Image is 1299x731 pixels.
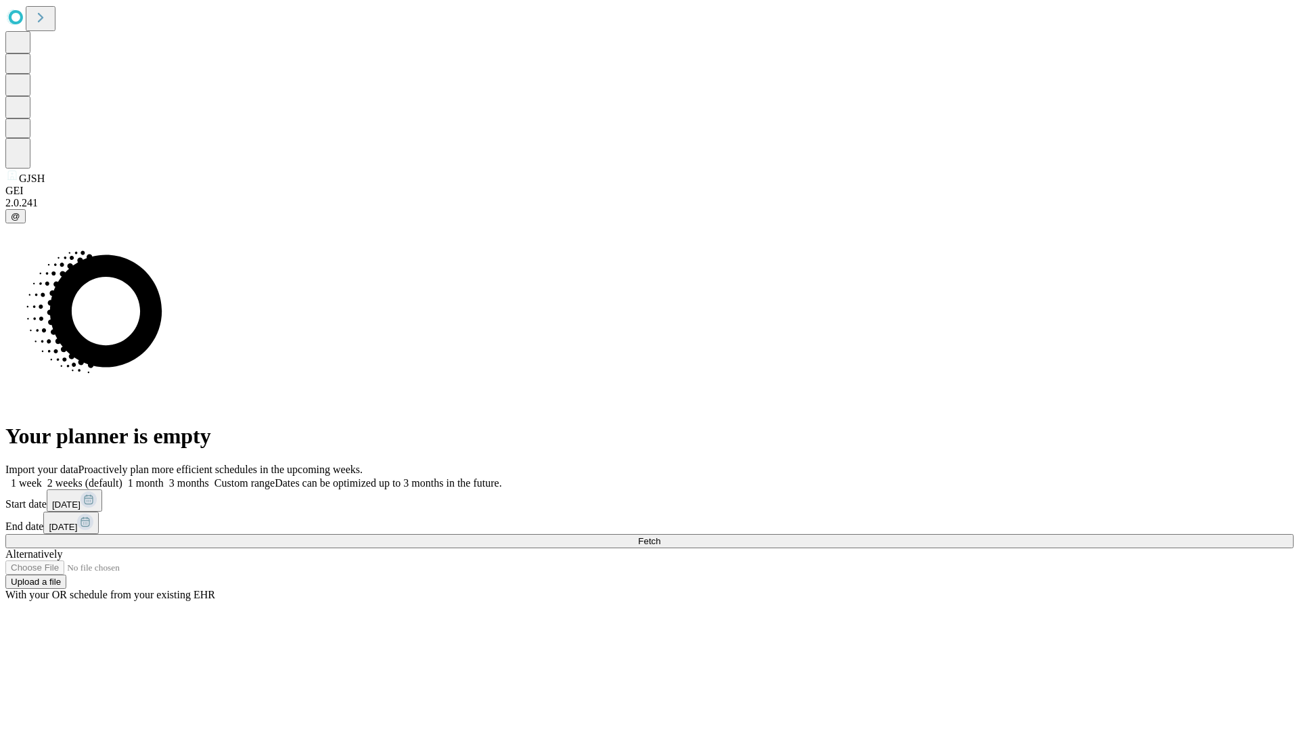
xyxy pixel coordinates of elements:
span: Custom range [214,477,275,489]
h1: Your planner is empty [5,424,1294,449]
span: 1 month [128,477,164,489]
div: End date [5,512,1294,534]
button: @ [5,209,26,223]
span: Fetch [638,536,660,546]
div: 2.0.241 [5,197,1294,209]
span: Dates can be optimized up to 3 months in the future. [275,477,501,489]
span: GJSH [19,173,45,184]
span: Import your data [5,464,78,475]
span: With your OR schedule from your existing EHR [5,589,215,600]
div: Start date [5,489,1294,512]
span: @ [11,211,20,221]
span: 2 weeks (default) [47,477,122,489]
span: [DATE] [52,500,81,510]
button: [DATE] [47,489,102,512]
button: Fetch [5,534,1294,548]
span: Alternatively [5,548,62,560]
span: [DATE] [49,522,77,532]
button: [DATE] [43,512,99,534]
span: 3 months [169,477,209,489]
div: GEI [5,185,1294,197]
button: Upload a file [5,575,66,589]
span: 1 week [11,477,42,489]
span: Proactively plan more efficient schedules in the upcoming weeks. [78,464,363,475]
